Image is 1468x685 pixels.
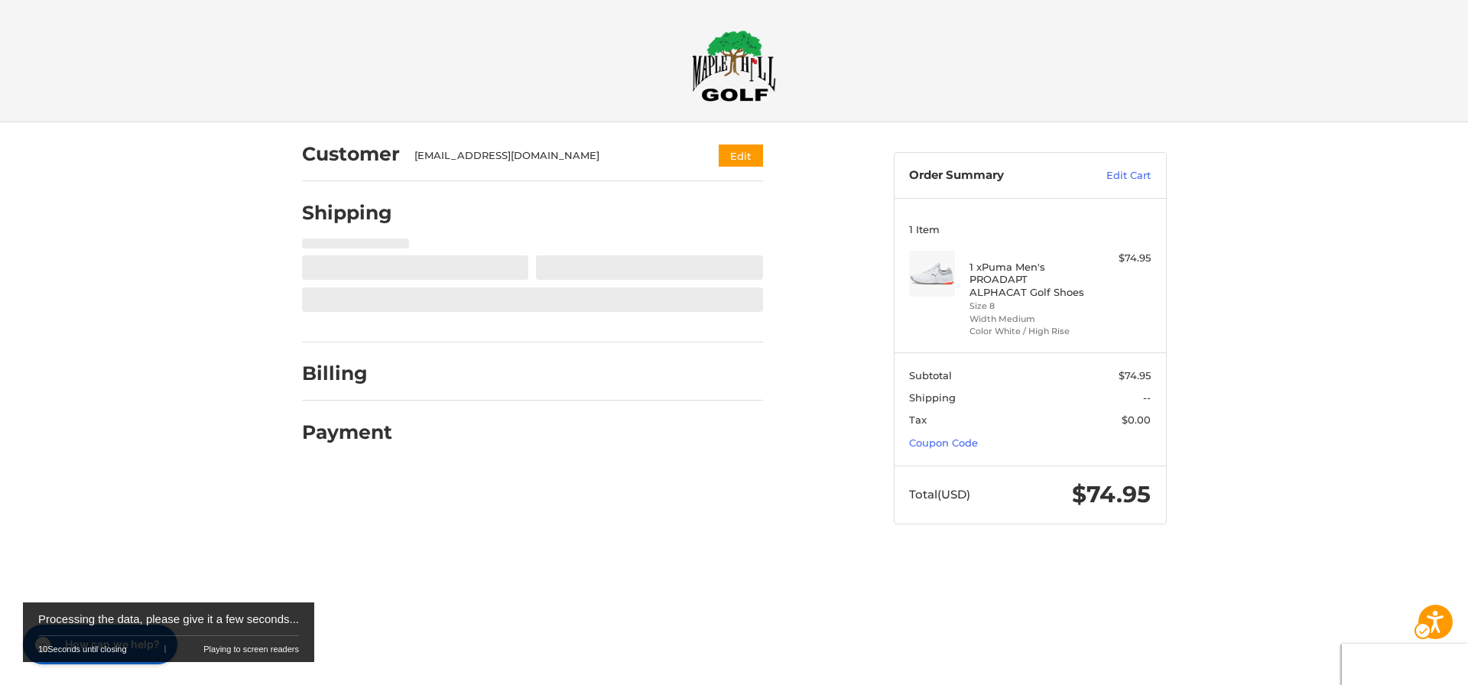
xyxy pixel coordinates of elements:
[909,168,1073,183] h3: Order Summary
[909,391,956,404] span: Shipping
[909,487,970,502] span: Total (USD)
[302,362,391,385] h2: Billing
[1072,480,1151,508] span: $74.95
[692,30,776,102] img: Maple Hill Golf
[909,369,952,381] span: Subtotal
[909,223,1151,235] h3: 1 Item
[969,325,1086,338] li: Color White / High Rise
[1143,391,1151,404] span: --
[909,414,927,426] span: Tax
[1122,414,1151,426] span: $0.00
[15,619,182,670] iframe: Iframe | Gorgias live chat messenger
[38,602,299,636] div: Processing the data, please give it a few seconds...
[414,148,689,164] div: [EMAIL_ADDRESS][DOMAIN_NAME]
[302,201,392,225] h2: Shipping
[969,300,1086,313] li: Size 8
[302,142,400,166] h2: Customer
[1073,168,1151,183] a: Edit Cart
[969,313,1086,326] li: Width Medium
[38,644,47,654] span: 10
[719,144,763,167] button: Edit
[302,420,392,444] h2: Payment
[909,437,978,449] a: Coupon Code
[969,261,1086,298] h4: 1 x Puma Men's PROADAPT ALPHACAT Golf Shoes
[1090,251,1151,266] div: $74.95
[1119,369,1151,381] span: $74.95
[1342,644,1468,685] iframe: Google Iframe | Google Customer Reviews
